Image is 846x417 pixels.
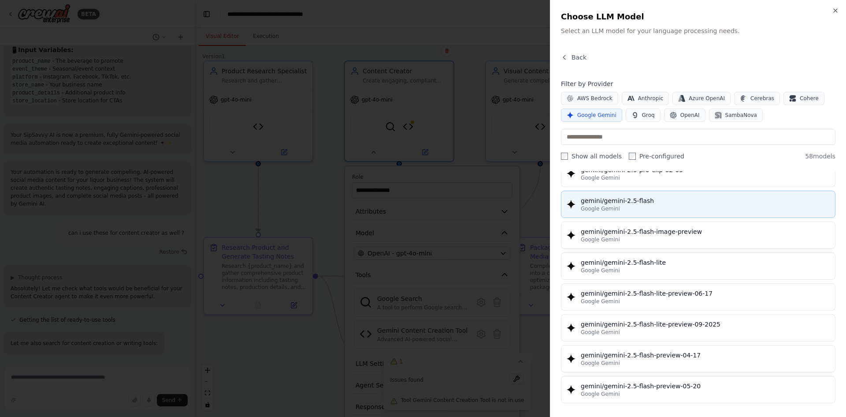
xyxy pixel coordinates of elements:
[561,26,835,35] p: Select an LLM model for your language processing needs.
[561,109,622,122] button: Google Gemini
[642,112,655,119] span: Groq
[561,222,835,249] button: gemini/gemini-2.5-flash-image-previewGoogle Gemini
[581,289,830,298] div: gemini/gemini-2.5-flash-lite-preview-06-17
[800,95,819,102] span: Cohere
[561,345,835,372] button: gemini/gemini-2.5-flash-preview-04-17Google Gemini
[577,112,616,119] span: Google Gemini
[581,227,830,236] div: gemini/gemini-2.5-flash-image-preview
[709,109,763,122] button: SambaNova
[561,283,835,311] button: gemini/gemini-2.5-flash-lite-preview-06-17Google Gemini
[581,236,620,243] span: Google Gemini
[581,329,620,336] span: Google Gemini
[561,314,835,342] button: gemini/gemini-2.5-flash-lite-preview-09-2025Google Gemini
[561,79,835,88] h4: Filter by Provider
[561,53,586,62] button: Back
[561,191,835,218] button: gemini/gemini-2.5-flashGoogle Gemini
[672,92,731,105] button: Azure OpenAI
[581,351,830,360] div: gemini/gemini-2.5-flash-preview-04-17
[725,112,757,119] span: SambaNova
[577,95,612,102] span: AWS Bedrock
[638,95,664,102] span: Anthropic
[581,391,620,398] span: Google Gemini
[561,153,568,160] input: Show all models
[622,92,669,105] button: Anthropic
[689,95,725,102] span: Azure OpenAI
[561,11,835,23] h2: Choose LLM Model
[581,267,620,274] span: Google Gemini
[664,109,705,122] button: OpenAI
[629,153,636,160] input: Pre-configured
[581,258,830,267] div: gemini/gemini-2.5-flash-lite
[561,152,622,161] label: Show all models
[581,320,830,329] div: gemini/gemini-2.5-flash-lite-preview-09-2025
[581,196,830,205] div: gemini/gemini-2.5-flash
[626,109,660,122] button: Groq
[561,92,618,105] button: AWS Bedrock
[581,382,830,391] div: gemini/gemini-2.5-flash-preview-05-20
[750,95,774,102] span: Cerebras
[783,92,824,105] button: Cohere
[734,92,780,105] button: Cerebras
[581,174,620,181] span: Google Gemini
[581,298,620,305] span: Google Gemini
[581,205,620,212] span: Google Gemini
[629,152,684,161] label: Pre-configured
[581,360,620,367] span: Google Gemini
[561,160,835,187] button: gemini/gemini-2.0-pro-exp-02-05Google Gemini
[680,112,700,119] span: OpenAI
[805,152,835,161] span: 58 models
[561,376,835,403] button: gemini/gemini-2.5-flash-preview-05-20Google Gemini
[571,53,586,62] span: Back
[561,252,835,280] button: gemini/gemini-2.5-flash-liteGoogle Gemini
